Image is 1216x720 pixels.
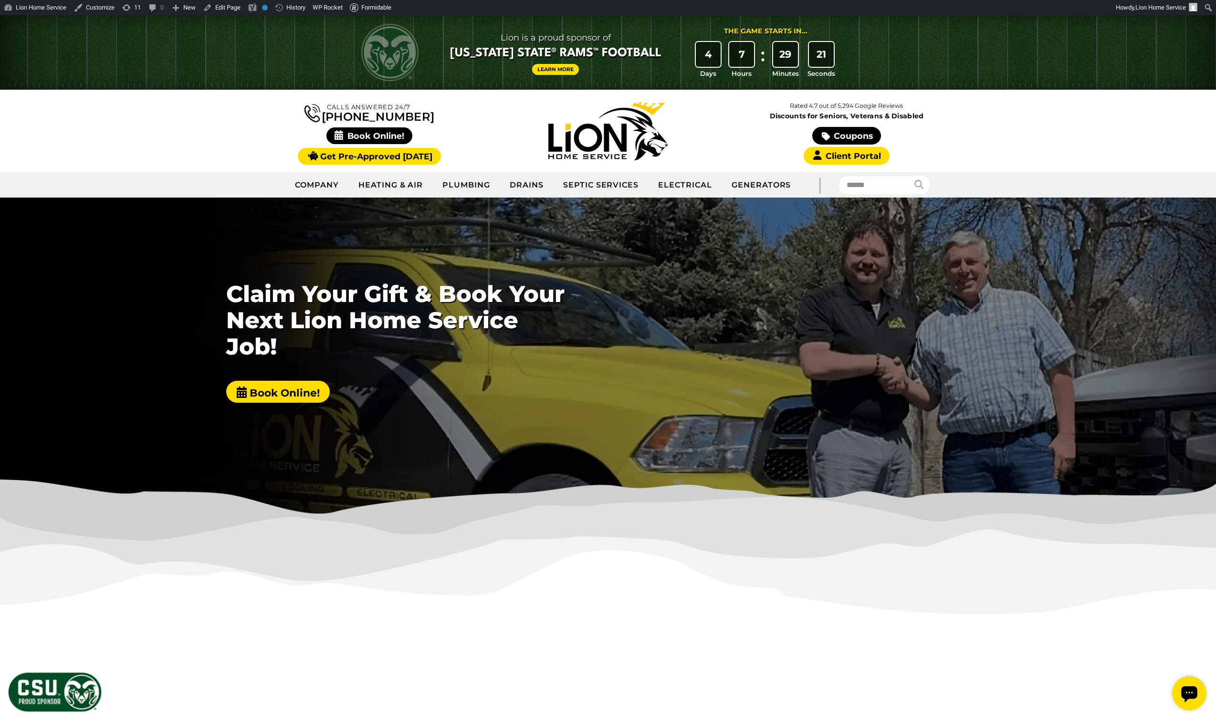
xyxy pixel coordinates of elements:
span: Lion is a proud sponsor of [450,30,661,45]
span: Claim Your Gift & Book Your Next Lion Home Service Job! [226,281,574,360]
a: Learn More [532,64,579,75]
p: Rated 4.7 out of 5,294 Google Reviews [727,101,966,111]
a: Coupons [812,127,881,145]
a: Get Pre-Approved [DATE] [298,148,440,165]
a: Septic Services [554,173,649,197]
span: Discounts for Seniors, Veterans & Disabled [729,113,964,119]
a: Client Portal [804,147,890,165]
span: Hours [732,69,752,78]
div: Open chat widget [4,4,38,38]
a: [PHONE_NUMBER] [304,102,434,123]
div: 7 [729,42,754,67]
a: Heating & Air [349,173,433,197]
img: CSU Rams logo [361,24,419,81]
span: Seconds [807,69,835,78]
div: : [758,42,768,79]
img: CSU Sponsor Badge [7,671,103,713]
a: Book Online! [226,381,330,403]
a: Drains [500,173,554,197]
div: 4 [696,42,721,67]
div: No index [262,5,268,10]
span: [US_STATE] State® Rams™ Football [450,45,661,62]
a: Generators [722,173,801,197]
a: Company [285,173,349,197]
a: Plumbing [433,173,500,197]
div: The Game Starts in... [724,26,807,37]
span: Days [700,69,716,78]
span: Lion Home Service [1135,4,1186,11]
div: | [800,172,839,198]
div: 29 [773,42,798,67]
a: Electrical [649,173,722,197]
span: Book Online! [326,127,413,144]
span: Minutes [772,69,799,78]
div: 21 [809,42,834,67]
img: Lion Home Service [548,102,668,160]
